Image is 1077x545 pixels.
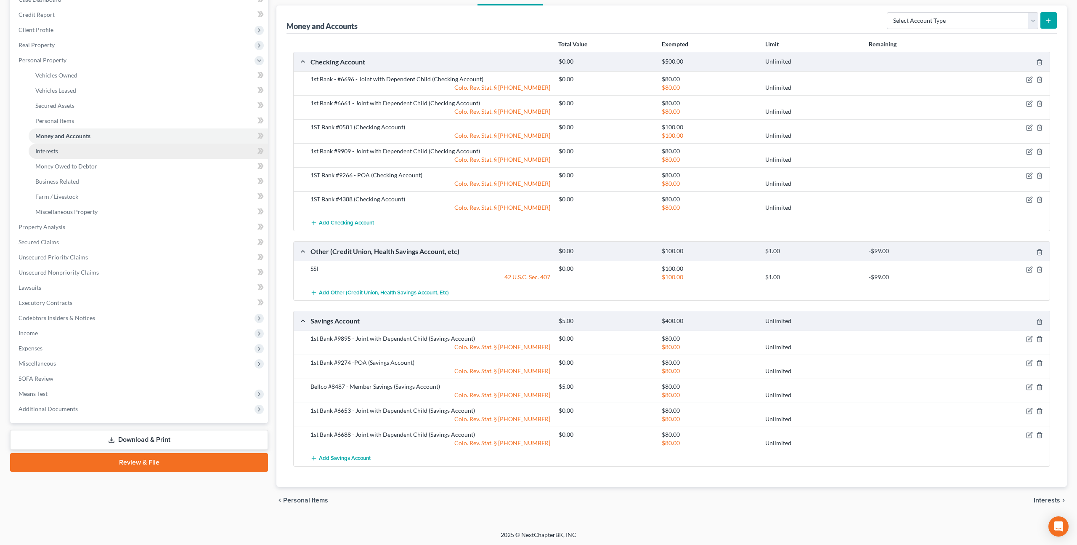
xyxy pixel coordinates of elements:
div: $100.00 [658,123,761,131]
button: Add Checking Account [310,215,374,231]
a: Vehicles Leased [29,83,268,98]
a: Miscellaneous Property [29,204,268,219]
span: Add Savings Account [319,455,371,462]
span: Business Related [35,178,79,185]
div: $80.00 [658,75,761,83]
a: Farm / Livestock [29,189,268,204]
div: Other (Credit Union, Health Savings Account, etc) [306,247,554,256]
div: 1ST Bank #9266 - POA (Checking Account) [306,171,554,179]
div: $80.00 [658,179,761,188]
div: $80.00 [658,155,761,164]
div: $1.00 [761,273,865,281]
div: Unlimited [761,58,865,66]
div: Unlimited [761,131,865,140]
span: Real Property [19,41,55,48]
div: $80.00 [658,334,761,343]
a: Unsecured Priority Claims [12,250,268,265]
div: $5.00 [554,317,658,325]
span: Money Owed to Debtor [35,163,97,170]
div: 1st Bank - #6696 - Joint with Dependent Child (Checking Account) [306,75,554,83]
a: Interests [29,144,268,159]
div: 42 U.S.C. Sec. 407 [306,273,554,281]
div: Checking Account [306,57,554,66]
a: Secured Claims [12,235,268,250]
button: Interests chevron_right [1034,497,1067,504]
div: $0.00 [554,58,658,66]
strong: Exempted [662,40,688,48]
div: Savings Account [306,316,554,325]
div: $80.00 [658,83,761,92]
button: chevron_left Personal Items [276,497,328,504]
div: $80.00 [658,430,761,439]
div: $80.00 [658,171,761,179]
div: $5.00 [554,382,658,391]
span: Income [19,329,38,337]
span: Add Checking Account [319,220,374,227]
span: Vehicles Leased [35,87,76,94]
div: Unlimited [761,83,865,92]
a: Lawsuits [12,280,268,295]
div: $0.00 [554,147,658,155]
div: $0.00 [554,264,658,273]
span: Unsecured Priority Claims [19,254,88,261]
div: Colo. Rev. Stat. § [PHONE_NUMBER] [306,131,554,140]
div: Colo. Rev. Stat. § [PHONE_NUMBER] [306,203,554,212]
div: $0.00 [554,99,658,107]
span: Add Other (Credit Union, Health Savings Account, etc) [319,289,449,296]
div: Unlimited [761,391,865,399]
span: Executory Contracts [19,299,72,306]
a: Property Analysis [12,219,268,235]
span: Secured Claims [19,238,59,246]
a: Credit Report [12,7,268,22]
div: $0.00 [554,358,658,367]
div: Unlimited [761,415,865,423]
a: Secured Assets [29,98,268,113]
div: $80.00 [658,195,761,203]
span: Vehicles Owned [35,72,77,79]
div: Bellco #8487 - Member Savings (Savings Account) [306,382,554,391]
button: Add Savings Account [310,451,371,466]
div: Unlimited [761,317,865,325]
div: $0.00 [554,406,658,415]
div: $100.00 [658,247,761,255]
div: $0.00 [554,75,658,83]
span: Farm / Livestock [35,193,78,200]
a: SOFA Review [12,371,268,386]
span: Credit Report [19,11,55,18]
div: $80.00 [658,343,761,351]
span: Secured Assets [35,102,74,109]
strong: Limit [765,40,779,48]
div: $80.00 [658,358,761,367]
div: $80.00 [658,147,761,155]
div: $80.00 [658,382,761,391]
div: Unlimited [761,367,865,375]
div: Unlimited [761,439,865,447]
div: Colo. Rev. Stat. § [PHONE_NUMBER] [306,107,554,116]
div: Colo. Rev. Stat. § [PHONE_NUMBER] [306,83,554,92]
span: Personal Property [19,56,66,64]
div: 1ST Bank #0581 (Checking Account) [306,123,554,131]
span: Money and Accounts [35,132,90,139]
span: Personal Items [283,497,328,504]
div: $0.00 [554,123,658,131]
div: $80.00 [658,203,761,212]
div: Colo. Rev. Stat. § [PHONE_NUMBER] [306,343,554,351]
div: Colo. Rev. Stat. § [PHONE_NUMBER] [306,179,554,188]
div: $0.00 [554,195,658,203]
div: $80.00 [658,99,761,107]
div: $100.00 [658,273,761,281]
div: Unlimited [761,203,865,212]
div: 1st Bank #9909 - Joint with Dependent Child (Checking Account) [306,147,554,155]
span: Means Test [19,390,48,397]
div: $400.00 [658,317,761,325]
div: $80.00 [658,367,761,375]
span: Interests [1034,497,1060,504]
div: 1st Bank #9274 -POA (Savings Account) [306,358,554,367]
span: Expenses [19,345,42,352]
span: Miscellaneous Property [35,208,98,215]
span: Miscellaneous [19,360,56,367]
button: Add Other (Credit Union, Health Savings Account, etc) [310,285,449,300]
strong: Remaining [869,40,897,48]
a: Business Related [29,174,268,189]
div: 1st Bank #6653 - Joint with Dependent Child (Savings Account) [306,406,554,415]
